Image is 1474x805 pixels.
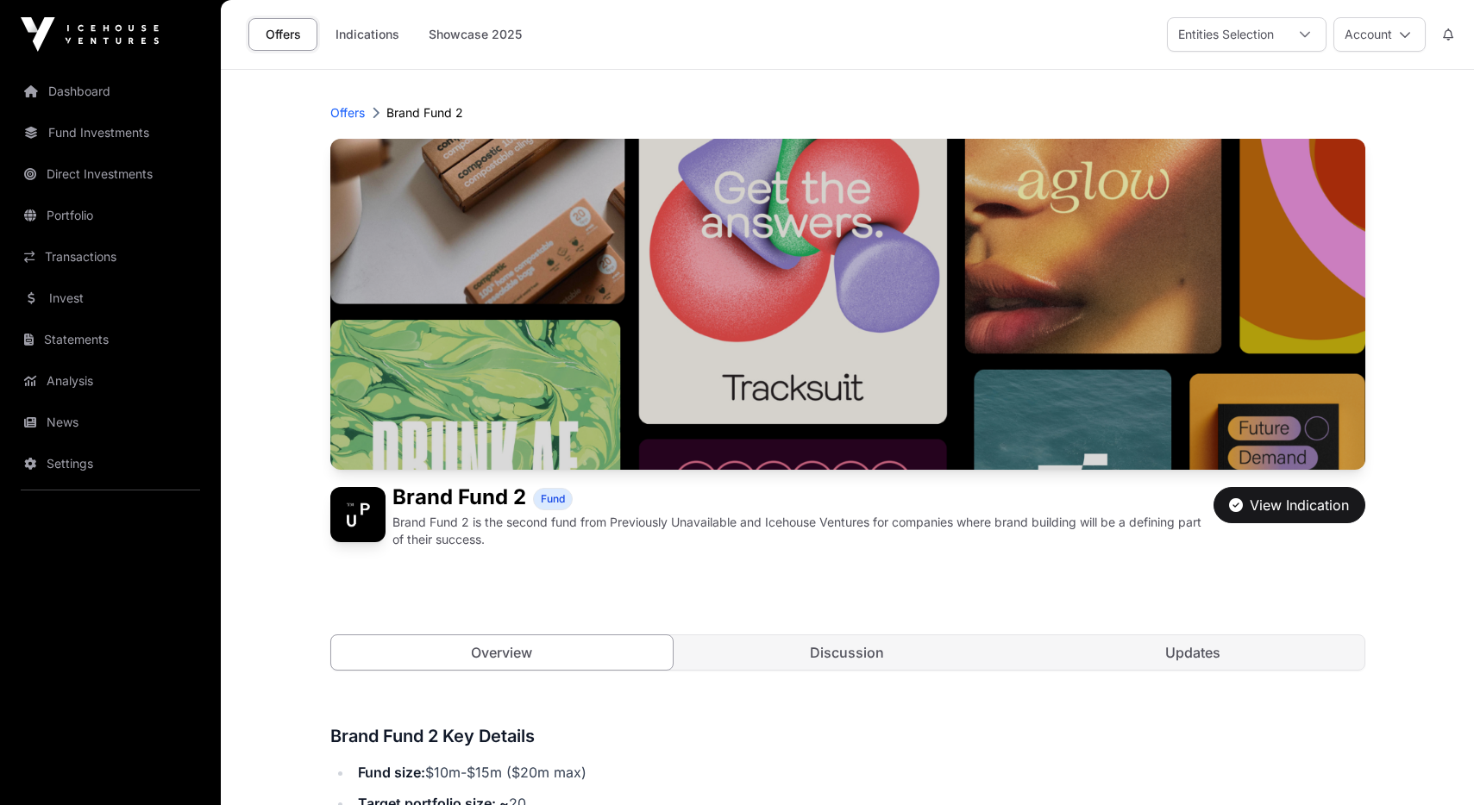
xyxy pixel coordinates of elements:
a: Updates [1022,635,1364,670]
a: Invest [14,279,207,317]
span: Fund [541,492,565,506]
a: Settings [14,445,207,483]
a: Analysis [14,362,207,400]
img: Brand Fund 2 [330,139,1365,470]
div: Entities Selection [1168,18,1284,51]
a: Statements [14,321,207,359]
p: Brand Fund 2 is the second fund from Previously Unavailable and Icehouse Ventures for companies w... [392,514,1207,548]
a: Portfolio [14,197,207,234]
img: Icehouse Ventures Logo [21,17,159,52]
p: Brand Fund 2 [386,104,463,122]
a: Offers [248,18,317,51]
a: Indications [324,18,411,51]
a: Transactions [14,238,207,276]
a: News [14,403,207,441]
a: Discussion [676,635,1019,670]
img: Brand Fund 2 [330,487,386,542]
strong: Fund size: [358,764,425,781]
button: View Indication [1214,487,1365,523]
a: Direct Investments [14,155,207,193]
li: $10m-$15m ($20m max) [353,760,1365,784]
div: View Indication [1229,495,1349,515]
nav: Tabs [331,635,1364,670]
a: Overview [330,634,674,671]
h1: Brand Fund 2 [392,487,526,510]
a: View Indication [1214,504,1365,521]
h3: Brand Fund 2 Key Details [330,722,1365,750]
a: Fund Investments [14,114,207,152]
a: Dashboard [14,72,207,110]
button: Account [1333,17,1426,52]
a: Showcase 2025 [417,18,533,51]
a: Offers [330,104,365,122]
